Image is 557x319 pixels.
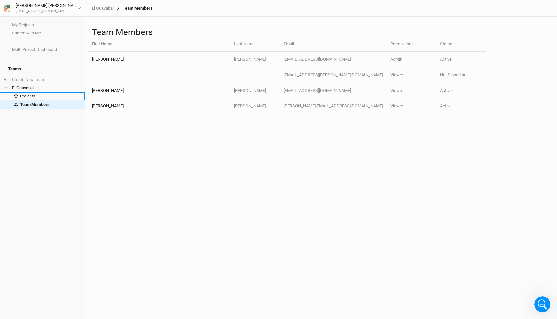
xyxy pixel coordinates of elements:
button: [PERSON_NAME] [PERSON_NAME][EMAIL_ADDRESS][DOMAIN_NAME] [3,2,81,14]
td: [PERSON_NAME] [88,98,230,114]
td: Active [436,52,486,67]
span: Search for help [14,122,54,129]
img: Profile image for Support [14,94,27,107]
a: El Guayabal [92,6,114,11]
div: Support [30,100,48,107]
td: [EMAIL_ADDRESS][PERSON_NAME][DOMAIN_NAME] [280,67,387,83]
td: Not Signed In [436,67,486,83]
span: Messages [88,223,111,228]
p: Hi [PERSON_NAME] [13,47,119,58]
span: [PERSON_NAME] is now the admin. Let me know if you need anything else! [30,94,204,99]
td: [EMAIL_ADDRESS][DOMAIN_NAME] [280,83,387,98]
div: Close [114,11,126,23]
img: Profile image for Support [90,11,103,24]
div: Recent messageProfile image for Support[PERSON_NAME] is now the admin. Let me know if you need an... [7,78,126,113]
td: Active [436,98,486,114]
div: Recent message [14,84,119,91]
div: Team Members [114,6,153,11]
div: [PERSON_NAME] [PERSON_NAME] [16,2,77,9]
div: [EMAIL_ADDRESS][DOMAIN_NAME] [16,9,77,14]
img: logo [13,13,24,23]
h4: Teams [4,62,81,76]
td: Viewer [387,67,436,83]
div: Profile image for Support[PERSON_NAME] is now the admin. Let me know if you need anything else!Su... [7,88,126,112]
td: Viewer [387,83,436,98]
td: [PERSON_NAME] [88,52,230,67]
button: Search for help [10,119,123,132]
td: Active [436,83,486,98]
th: Email [280,37,387,52]
td: [PERSON_NAME] [230,98,280,114]
p: How can we help? [13,58,119,70]
td: [PERSON_NAME] [230,83,280,98]
iframe: Intercom live chat [534,296,550,312]
td: Viewer [387,98,436,114]
h1: Team Members [92,27,550,37]
button: Messages [66,207,133,233]
div: What growing zone is my farm located in? [14,138,111,152]
td: [PERSON_NAME][EMAIL_ADDRESS][DOMAIN_NAME] [280,98,387,114]
span: + [4,77,6,82]
th: Status [436,37,486,52]
th: First Name [88,37,230,52]
th: Permissions [387,37,436,52]
td: [EMAIL_ADDRESS][DOMAIN_NAME] [280,52,387,67]
td: [PERSON_NAME] [230,52,280,67]
td: [PERSON_NAME] [88,83,230,98]
td: Admin [387,52,436,67]
div: • [DATE] [49,100,68,107]
span: Home [26,223,40,228]
th: Last Name [230,37,280,52]
div: What growing zone is my farm located in? [10,135,123,154]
